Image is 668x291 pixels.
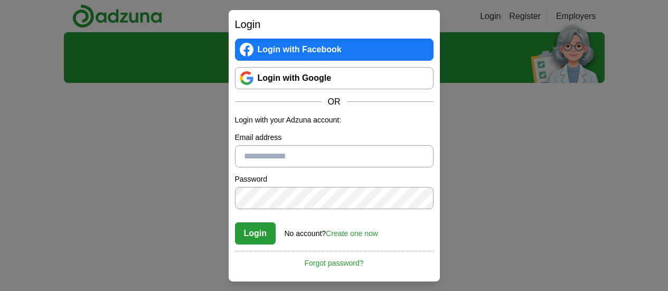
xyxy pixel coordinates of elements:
span: OR [322,96,347,108]
label: Password [235,174,434,185]
label: Email address [235,132,434,143]
a: Forgot password? [235,251,434,269]
p: Login with your Adzuna account: [235,115,434,126]
button: Login [235,222,276,245]
a: Login with Facebook [235,39,434,61]
a: Login with Google [235,67,434,89]
div: No account? [285,222,378,239]
a: Create one now [326,229,378,238]
h2: Login [235,16,434,32]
